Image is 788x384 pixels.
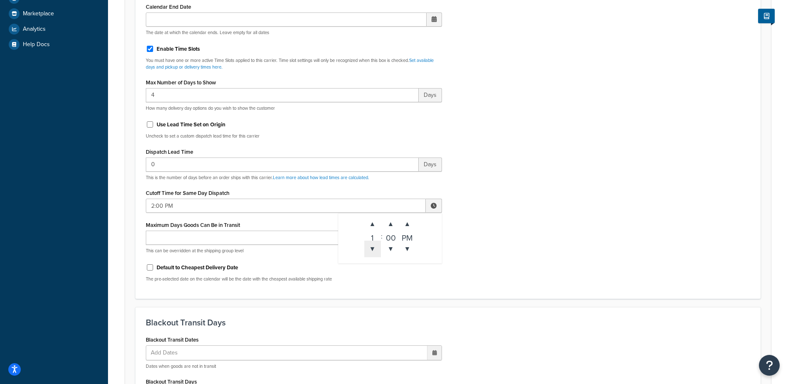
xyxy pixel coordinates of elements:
[146,79,216,86] label: Max Number of Days to Show
[146,105,442,111] p: How many delivery day options do you wish to show the customer
[6,22,102,37] a: Analytics
[758,9,775,23] button: Show Help Docs
[146,276,442,282] p: The pre-selected date on the calendar will be the date with the cheapest available shipping rate
[23,10,54,17] span: Marketplace
[146,318,750,327] h3: Blackout Transit Days
[146,248,442,254] p: This can be overridden at the shipping group level
[23,26,46,33] span: Analytics
[23,41,50,48] span: Help Docs
[364,241,381,257] span: ▼
[6,6,102,21] a: Marketplace
[759,355,780,376] button: Open Resource Center
[383,241,399,257] span: ▼
[383,232,399,241] div: 00
[146,149,193,155] label: Dispatch Lead Time
[146,190,229,196] label: Cutoff Time for Same Day Dispatch
[146,222,240,228] label: Maximum Days Goods Can Be in Transit
[157,264,238,271] label: Default to Cheapest Delivery Date
[146,57,442,70] p: You must have one or more active Time Slots applied to this carrier. Time slot settings will only...
[419,88,442,102] span: Days
[399,216,416,232] span: ▲
[146,30,442,36] p: The date at which the calendar ends. Leave empty for all dates
[399,241,416,257] span: ▼
[157,45,200,53] label: Enable Time Slots
[381,216,383,257] div: :
[6,37,102,52] a: Help Docs
[146,337,199,343] label: Blackout Transit Dates
[146,363,442,369] p: Dates when goods are not in transit
[383,216,399,232] span: ▲
[419,158,442,172] span: Days
[364,232,381,241] div: 1
[146,4,191,10] label: Calendar End Date
[148,346,188,360] span: Add Dates
[273,174,369,181] a: Learn more about how lead times are calculated.
[399,232,416,241] div: PM
[157,121,226,128] label: Use Lead Time Set on Origin
[364,216,381,232] span: ▲
[146,57,434,70] a: Set available days and pickup or delivery times here.
[146,133,442,139] p: Uncheck to set a custom dispatch lead time for this carrier
[146,175,442,181] p: This is the number of days before an order ships with this carrier.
